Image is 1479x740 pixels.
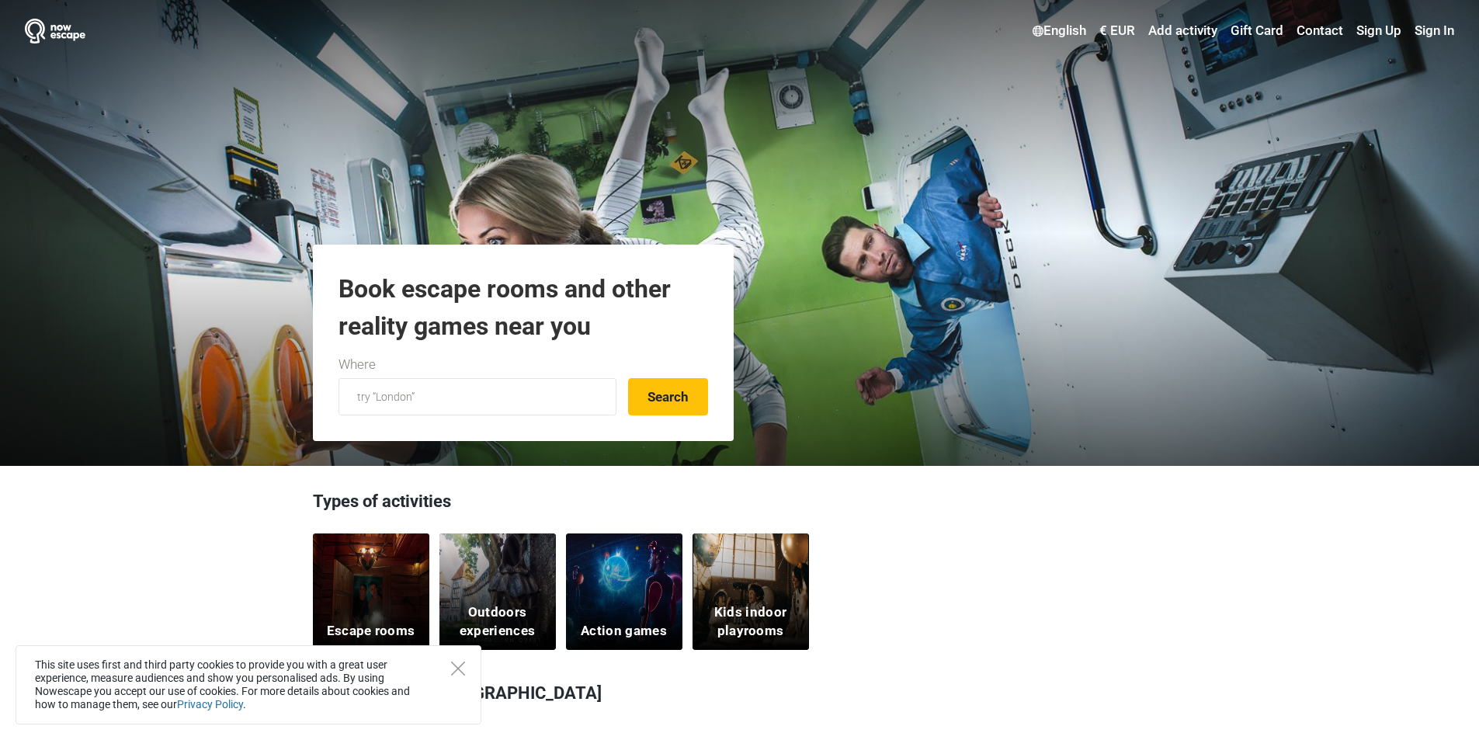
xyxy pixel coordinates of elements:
h5: Kids indoor playrooms [702,603,799,641]
a: Action games [566,533,682,650]
button: Search [628,378,708,415]
img: Nowescape logo [25,19,85,43]
h5: Escape rooms [327,622,415,641]
div: This site uses first and third party cookies to provide you with a great user experience, measure... [16,645,481,724]
a: Gift Card [1227,17,1287,45]
a: Privacy Policy [177,698,243,710]
button: Close [451,662,465,676]
a: Sign In [1411,17,1454,45]
a: Add activity [1144,17,1221,45]
a: Outdoors experiences [439,533,556,650]
a: Kids indoor playrooms [693,533,809,650]
a: Sign Up [1352,17,1405,45]
a: English [1029,17,1090,45]
a: € EUR [1095,17,1139,45]
input: try “London” [339,378,616,415]
h3: Types of activities [313,489,1167,522]
img: English [1033,26,1043,36]
label: Where [339,355,376,375]
a: Escape rooms [313,533,429,650]
h5: Outdoors experiences [449,603,546,641]
h3: Top activities in [GEOGRAPHIC_DATA] [313,673,1167,714]
a: Contact [1293,17,1347,45]
h1: Book escape rooms and other reality games near you [339,270,708,345]
h5: Action games [581,622,667,641]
